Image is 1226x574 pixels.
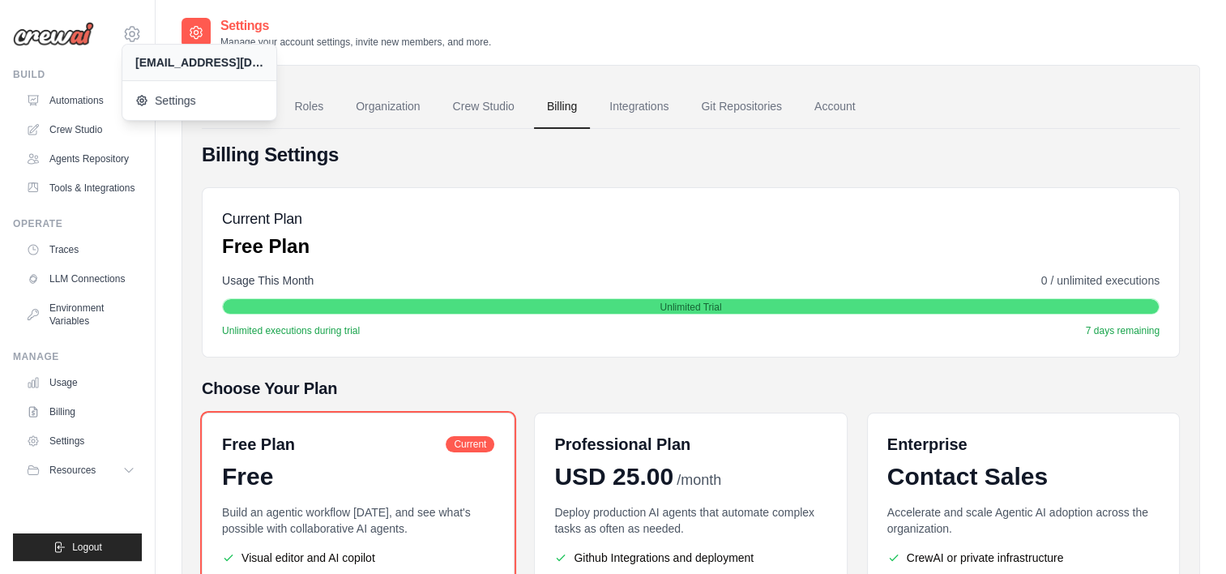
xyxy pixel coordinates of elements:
img: Logo [13,22,94,46]
span: Current [446,436,494,452]
a: Environment Variables [19,295,142,334]
span: 7 days remaining [1086,324,1160,337]
a: Integrations [596,85,681,129]
a: Organization [343,85,433,129]
span: Unlimited executions during trial [222,324,360,337]
div: [EMAIL_ADDRESS][DOMAIN_NAME] [135,54,263,71]
a: Crew Studio [19,117,142,143]
li: Github Integrations and deployment [554,550,827,566]
a: Settings [122,84,276,117]
li: Visual editor and AI copilot [222,550,494,566]
a: Tools & Integrations [19,175,142,201]
span: Resources [49,464,96,477]
div: Contact Sales [887,462,1160,491]
h5: Current Plan [222,208,310,230]
a: Usage [19,370,142,396]
span: Logout [72,541,102,554]
a: Git Repositories [688,85,795,129]
div: Operate [13,217,142,230]
a: Traces [19,237,142,263]
p: Build an agentic workflow [DATE], and see what's possible with collaborative AI agents. [222,504,494,537]
p: Deploy production AI agents that automate complex tasks as often as needed. [554,504,827,537]
h6: Free Plan [222,433,295,456]
h6: Enterprise [887,433,1160,456]
span: /month [677,469,721,491]
a: Settings [19,428,142,454]
span: 0 / unlimited executions [1041,272,1160,289]
a: LLM Connections [19,266,142,292]
span: Unlimited Trial [660,301,721,314]
span: USD 25.00 [554,462,673,491]
a: Billing [19,399,142,425]
div: Manage [13,350,142,363]
a: Crew Studio [440,85,528,129]
a: Billing [534,85,590,129]
li: CrewAI or private infrastructure [887,550,1160,566]
h2: Settings [220,16,491,36]
a: Roles [281,85,336,129]
span: Usage This Month [222,272,314,289]
p: Manage your account settings, invite new members, and more. [220,36,491,49]
p: Free Plan [222,233,310,259]
button: Resources [19,457,142,483]
h6: Professional Plan [554,433,690,456]
div: Build [13,68,142,81]
h4: Billing Settings [202,142,1180,168]
p: Accelerate and scale Agentic AI adoption across the organization. [887,504,1160,537]
h5: Choose Your Plan [202,377,1180,400]
a: Agents Repository [19,146,142,172]
span: Settings [135,92,263,109]
button: Logout [13,533,142,561]
a: Automations [19,88,142,114]
div: Free [222,462,494,491]
a: Account [801,85,869,129]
